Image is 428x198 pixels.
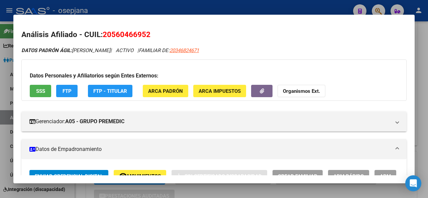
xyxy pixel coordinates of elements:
[21,47,72,53] strong: DATOS PADRÓN ÁGIL:
[36,88,45,94] span: SSS
[148,88,183,94] span: ARCA Padrón
[374,170,396,182] button: ABM
[283,88,320,94] strong: Organismos Ext.
[21,47,110,53] span: [PERSON_NAME]
[278,85,325,97] button: Organismos Ext.
[21,139,407,159] mat-expansion-panel-header: Datos de Empadronamiento
[63,88,72,94] span: FTP
[56,85,78,97] button: FTP
[21,112,407,132] mat-expansion-panel-header: Gerenciador:A05 - GRUPO PREMEDIC
[143,85,188,97] button: ARCA Padrón
[380,173,391,179] span: ABM
[30,72,398,80] h3: Datos Personales y Afiliatorios según Entes Externos:
[21,29,407,40] h2: Análisis Afiliado - CUIL:
[193,85,246,97] button: ARCA Impuestos
[328,170,369,182] button: ABM Rápido
[185,173,262,179] span: Sin Certificado Discapacidad
[278,173,317,179] span: Crear Familiar
[114,170,166,182] button: Movimientos
[170,47,199,53] span: 20346824671
[35,173,103,179] span: Enviar Credencial Digital
[21,47,199,53] i: | ACTIVO |
[405,175,421,191] div: Open Intercom Messenger
[333,173,364,179] span: ABM Rápido
[119,172,127,180] mat-icon: remove_red_eye
[127,173,161,179] span: Movimientos
[273,170,323,182] button: Crear Familiar
[29,170,108,182] button: Enviar Credencial Digital
[30,85,51,97] button: SSS
[29,145,391,153] mat-panel-title: Datos de Empadronamiento
[88,85,132,97] button: FTP - Titular
[103,30,150,39] span: 20560466952
[199,88,241,94] span: ARCA Impuestos
[93,88,127,94] span: FTP - Titular
[139,47,199,53] span: FAMILIAR DE:
[172,170,267,182] button: Sin Certificado Discapacidad
[65,118,124,126] strong: A05 - GRUPO PREMEDIC
[29,118,391,126] mat-panel-title: Gerenciador:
